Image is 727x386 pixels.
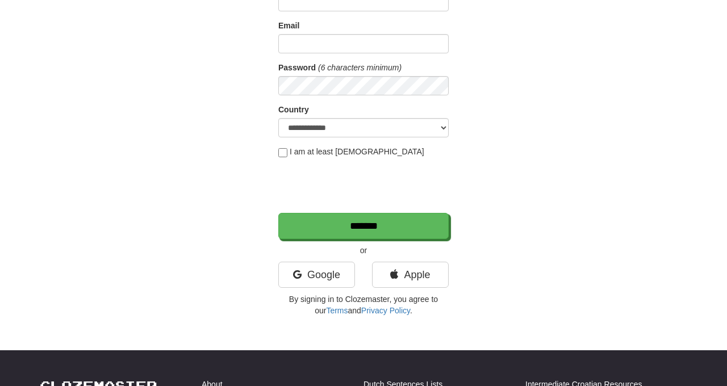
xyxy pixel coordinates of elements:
p: By signing in to Clozemaster, you agree to our and . [278,293,449,316]
a: Privacy Policy [361,306,410,315]
label: Country [278,104,309,115]
p: or [278,245,449,256]
label: I am at least [DEMOGRAPHIC_DATA] [278,146,424,157]
a: Terms [326,306,348,315]
label: Email [278,20,299,31]
a: Google [278,262,355,288]
label: Password [278,62,316,73]
em: (6 characters minimum) [318,63,402,72]
input: I am at least [DEMOGRAPHIC_DATA] [278,148,287,157]
iframe: reCAPTCHA [278,163,451,207]
a: Apple [372,262,449,288]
